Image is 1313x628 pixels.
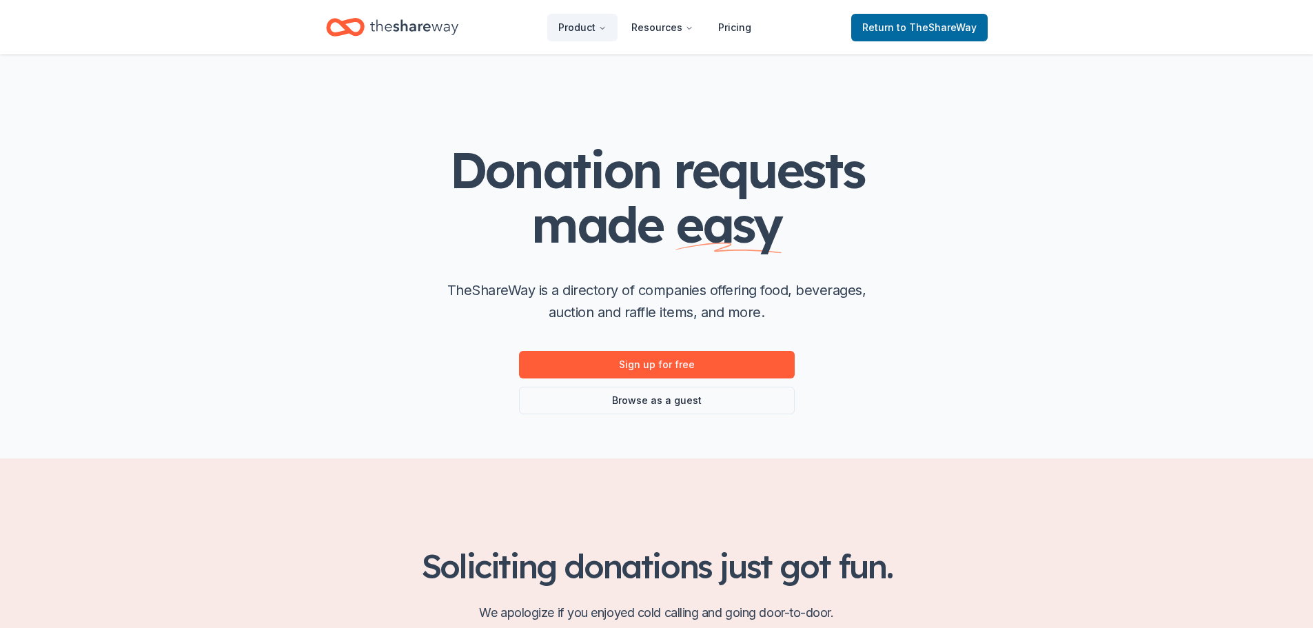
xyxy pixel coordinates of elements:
button: Resources [620,14,704,41]
h1: Donation requests made [381,143,933,252]
h2: Soliciting donations just got fun. [326,547,988,585]
a: Home [326,11,458,43]
p: TheShareWay is a directory of companies offering food, beverages, auction and raffle items, and m... [436,279,877,323]
span: Return [862,19,977,36]
button: Product [547,14,618,41]
a: Sign up for free [519,351,795,378]
a: Pricing [707,14,762,41]
nav: Main [547,11,762,43]
span: easy [675,193,782,255]
span: to TheShareWay [897,21,977,33]
a: Browse as a guest [519,387,795,414]
a: Returnto TheShareWay [851,14,988,41]
p: We apologize if you enjoyed cold calling and going door-to-door. [326,602,988,624]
